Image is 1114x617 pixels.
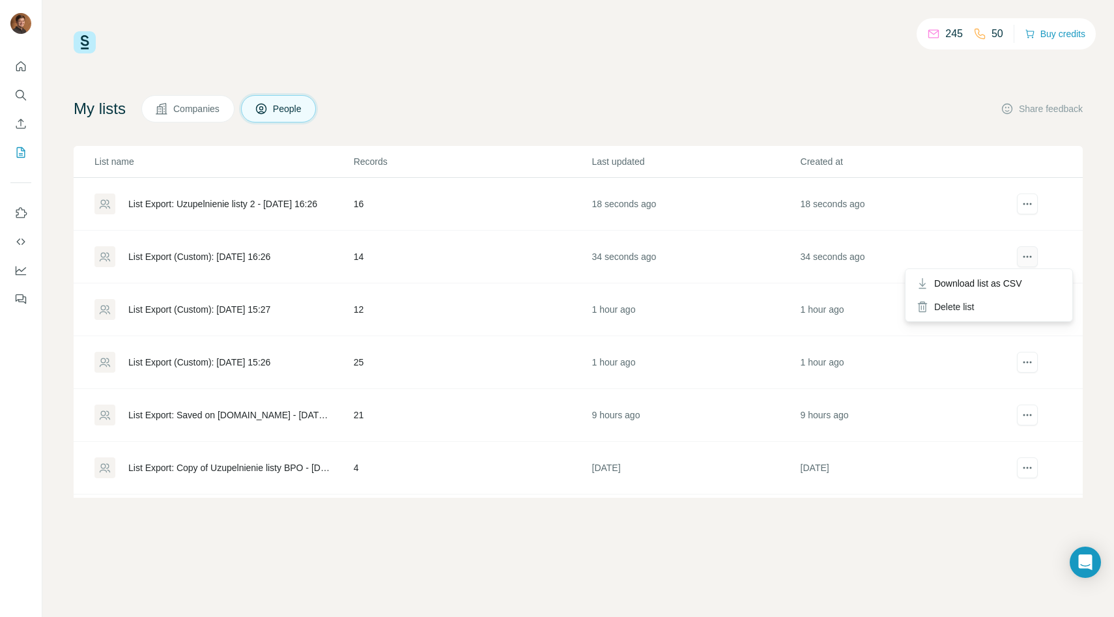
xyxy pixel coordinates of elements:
[592,389,800,442] td: 9 hours ago
[353,442,592,495] td: 4
[10,230,31,253] button: Use Surfe API
[10,13,31,34] img: Avatar
[10,141,31,164] button: My lists
[353,336,592,389] td: 25
[800,336,1008,389] td: 1 hour ago
[128,303,270,316] div: List Export (Custom): [DATE] 15:27
[128,356,270,369] div: List Export (Custom): [DATE] 15:26
[273,102,303,115] span: People
[10,259,31,282] button: Dashboard
[800,389,1008,442] td: 9 hours ago
[992,26,1003,42] p: 50
[353,495,592,547] td: 11
[801,155,1008,168] p: Created at
[1017,405,1038,425] button: actions
[353,178,592,231] td: 16
[128,250,270,263] div: List Export (Custom): [DATE] 16:26
[592,495,800,547] td: [DATE]
[592,231,800,283] td: 34 seconds ago
[592,155,799,168] p: Last updated
[128,197,317,210] div: List Export: Uzupelnienie listy 2 - [DATE] 16:26
[74,98,126,119] h4: My lists
[800,231,1008,283] td: 34 seconds ago
[800,178,1008,231] td: 18 seconds ago
[1017,352,1038,373] button: actions
[10,55,31,78] button: Quick start
[353,389,592,442] td: 21
[128,409,332,422] div: List Export: Saved on [DOMAIN_NAME] - [DATE] 07:05
[173,102,221,115] span: Companies
[1001,102,1083,115] button: Share feedback
[592,178,800,231] td: 18 seconds ago
[592,336,800,389] td: 1 hour ago
[10,112,31,136] button: Enrich CSV
[592,442,800,495] td: [DATE]
[592,283,800,336] td: 1 hour ago
[908,295,1070,319] div: Delete list
[128,461,332,474] div: List Export: Copy of Uzupelnienie listy BPO - [DATE] 07:14
[354,155,591,168] p: Records
[10,287,31,311] button: Feedback
[353,231,592,283] td: 14
[353,283,592,336] td: 12
[800,495,1008,547] td: [DATE]
[945,26,963,42] p: 245
[1017,194,1038,214] button: actions
[10,201,31,225] button: Use Surfe on LinkedIn
[934,277,1022,290] span: Download list as CSV
[1070,547,1101,578] div: Open Intercom Messenger
[1017,246,1038,267] button: actions
[74,31,96,53] img: Surfe Logo
[1017,457,1038,478] button: actions
[94,155,352,168] p: List name
[10,83,31,107] button: Search
[800,442,1008,495] td: [DATE]
[1025,25,1085,43] button: Buy credits
[800,283,1008,336] td: 1 hour ago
